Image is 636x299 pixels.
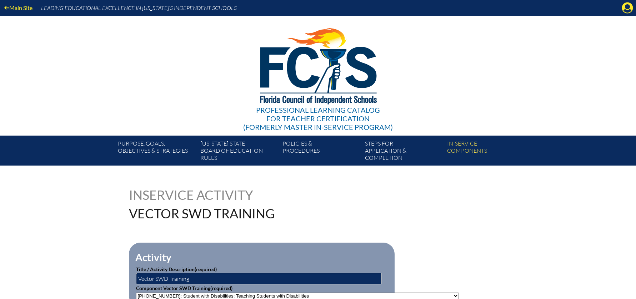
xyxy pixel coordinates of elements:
[115,138,197,166] a: Purpose, goals,objectives & strategies
[243,106,393,131] div: Professional Learning Catalog (formerly Master In-service Program)
[129,188,273,201] h1: Inservice Activity
[129,207,364,220] h1: Vector SWD Training
[244,16,392,113] img: FCISlogo221.eps
[266,114,370,123] span: for Teacher Certification
[444,138,526,166] a: In-servicecomponents
[240,14,396,133] a: Professional Learning Catalog for Teacher Certification(formerly Master In-service Program)
[210,285,232,291] span: (required)
[622,2,633,14] svg: Manage account
[362,138,444,166] a: Steps forapplication & completion
[195,266,217,272] span: (required)
[136,285,232,291] label: Component Vector SWD Training
[280,138,362,166] a: Policies &Procedures
[197,138,280,166] a: [US_STATE] StateBoard of Education rules
[135,251,172,263] legend: Activity
[136,266,217,272] label: Title / Activity Description
[1,3,35,12] a: Main Site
